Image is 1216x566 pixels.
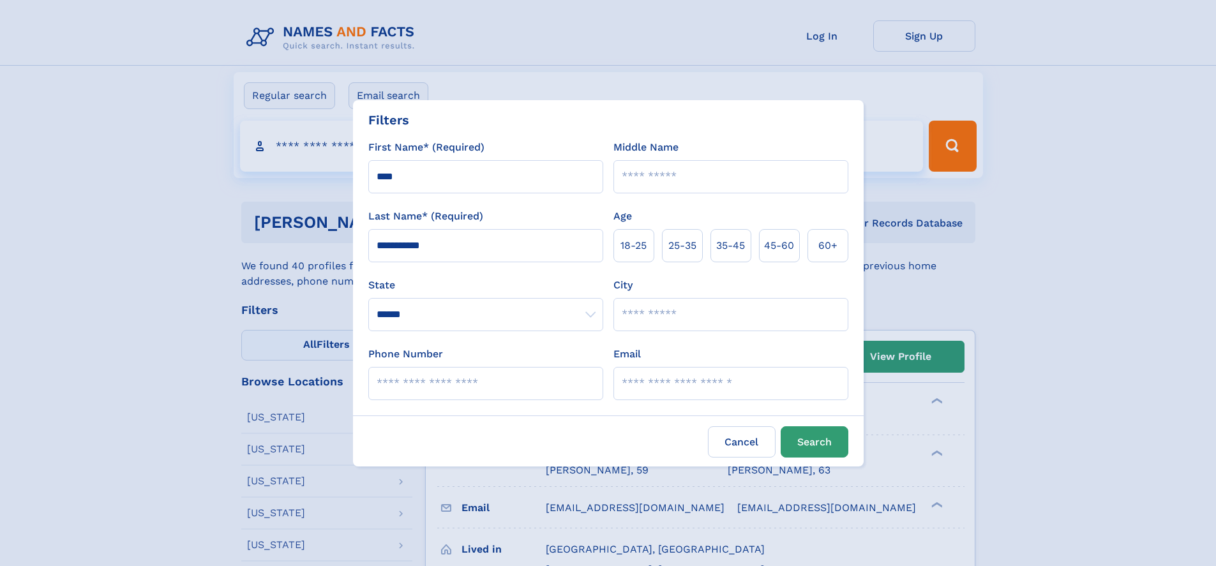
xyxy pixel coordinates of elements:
[818,238,837,253] span: 60+
[368,209,483,224] label: Last Name* (Required)
[668,238,696,253] span: 25‑35
[716,238,745,253] span: 35‑45
[708,426,776,458] label: Cancel
[764,238,794,253] span: 45‑60
[613,346,641,362] label: Email
[368,346,443,362] label: Phone Number
[368,110,409,130] div: Filters
[613,209,632,224] label: Age
[368,278,603,293] label: State
[368,140,484,155] label: First Name* (Required)
[613,278,633,293] label: City
[613,140,679,155] label: Middle Name
[781,426,848,458] button: Search
[620,238,647,253] span: 18‑25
